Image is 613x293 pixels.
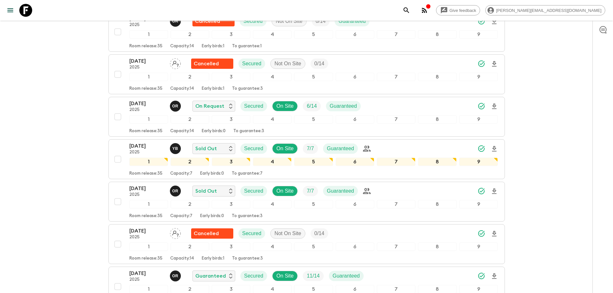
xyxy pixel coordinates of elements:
[170,103,182,108] span: Oscar Rincon
[244,272,264,280] p: Secured
[232,214,263,219] p: To guarantee: 3
[170,270,182,281] button: OR
[242,230,262,237] p: Secured
[459,200,498,208] div: 9
[377,30,415,39] div: 7
[377,200,415,208] div: 7
[129,44,163,49] p: Room release: 35
[272,186,298,196] div: On Site
[212,30,250,39] div: 3
[270,228,305,239] div: Not On Site
[171,115,209,124] div: 2
[303,271,323,281] div: Trip Fill
[171,158,209,166] div: 2
[108,12,505,52] button: [DATE]2025Oscar RinconFlash Pack cancellationSecuredNot On SiteTrip FillGuaranteed123456789Room r...
[129,73,168,81] div: 1
[129,30,168,39] div: 1
[276,187,293,195] p: On Site
[244,145,264,152] p: Secured
[377,73,415,81] div: 7
[170,60,181,65] span: Assign pack leader
[170,256,194,261] p: Capacity: 14
[377,115,415,124] div: 7
[244,17,263,25] p: Secured
[314,60,324,68] p: 0 / 14
[238,228,265,239] div: Secured
[307,272,320,280] p: 11 / 14
[336,243,374,251] div: 6
[129,277,165,282] p: 2025
[129,158,168,166] div: 1
[240,143,267,154] div: Secured
[490,103,498,110] svg: Download Onboarding
[478,145,485,152] svg: Synced Successfully
[172,146,178,151] p: Y B
[276,272,293,280] p: On Site
[330,102,357,110] p: Guaranteed
[129,171,163,176] p: Room release: 35
[200,214,224,219] p: Early birds: 0
[339,17,366,25] p: Guaranteed
[418,115,457,124] div: 8
[129,107,165,113] p: 2025
[129,227,165,235] p: [DATE]
[272,101,298,111] div: On Site
[202,44,224,49] p: Early birds: 1
[418,243,457,251] div: 8
[490,272,498,280] svg: Download Onboarding
[274,230,301,237] p: Not On Site
[274,60,301,68] p: Not On Site
[327,145,354,152] p: Guaranteed
[202,86,224,91] p: Early birds: 1
[272,143,298,154] div: On Site
[240,186,267,196] div: Secured
[172,19,178,24] p: O R
[108,97,505,137] button: [DATE]2025Oscar RinconOn RequestSecuredOn SiteTrip FillGuaranteed123456789Room release:35Capacity...
[459,158,498,166] div: 9
[336,200,374,208] div: 6
[129,100,165,107] p: [DATE]
[171,30,209,39] div: 2
[377,158,415,166] div: 7
[108,224,505,264] button: [DATE]2025Assign pack leaderFlash Pack cancellationSecuredNot On SiteTrip Fill123456789Room relea...
[212,73,250,81] div: 3
[459,30,498,39] div: 9
[418,200,457,208] div: 8
[170,230,181,235] span: Assign pack leader
[418,158,457,166] div: 8
[336,30,374,39] div: 6
[336,158,374,166] div: 6
[233,129,264,134] p: To guarantee: 3
[171,243,209,251] div: 2
[194,60,219,68] p: Cancelled
[253,200,292,208] div: 4
[202,256,224,261] p: Early birds: 1
[307,187,314,195] p: 7 / 7
[4,4,17,17] button: menu
[244,102,264,110] p: Secured
[240,16,267,26] div: Secured
[170,171,192,176] p: Capacity: 7
[129,65,165,70] p: 2025
[400,4,413,17] button: search adventures
[418,73,457,81] div: 8
[316,17,326,25] p: 0 / 14
[478,230,485,237] svg: Synced Successfully
[240,271,267,281] div: Secured
[311,59,328,69] div: Trip Fill
[272,271,298,281] div: On Site
[200,171,224,176] p: Early birds: 0
[129,150,165,155] p: 2025
[194,230,219,237] p: Cancelled
[129,200,168,208] div: 1
[195,145,217,152] p: Sold Out
[191,228,233,239] div: Flash Pack cancellation
[129,185,165,192] p: [DATE]
[478,17,485,25] svg: Synced Successfully
[478,60,485,68] svg: Synced Successfully
[459,115,498,124] div: 9
[195,187,217,195] p: Sold Out
[294,30,333,39] div: 5
[336,73,374,81] div: 6
[253,30,292,39] div: 4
